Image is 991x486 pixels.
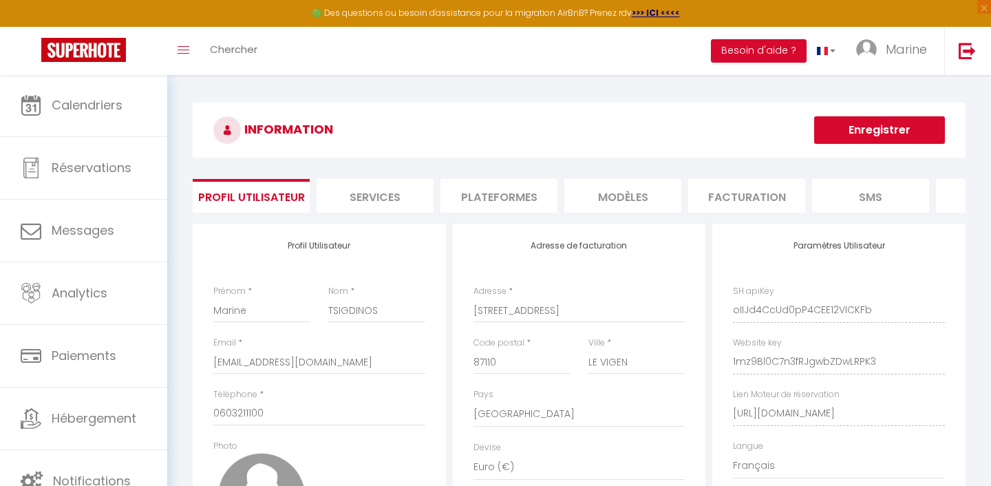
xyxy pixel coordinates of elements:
[52,159,131,176] span: Réservations
[564,179,681,213] li: MODÈLES
[473,388,493,401] label: Pays
[733,285,774,298] label: SH apiKey
[733,241,945,251] h4: Paramètres Utilisateur
[812,179,929,213] li: SMS
[856,39,877,60] img: ...
[213,241,425,251] h4: Profil Utilisateur
[588,337,605,350] label: Ville
[213,337,236,350] label: Email
[317,179,434,213] li: Services
[959,42,976,59] img: logout
[814,116,945,144] button: Enregistrer
[213,440,237,453] label: Photo
[473,337,524,350] label: Code postal
[473,285,507,298] label: Adresse
[688,179,805,213] li: Facturation
[193,103,966,158] h3: INFORMATION
[846,27,944,75] a: ... Marine
[52,347,116,364] span: Paiements
[210,42,257,56] span: Chercher
[440,179,557,213] li: Plateformes
[52,222,114,239] span: Messages
[213,388,257,401] label: Téléphone
[200,27,268,75] a: Chercher
[733,440,763,453] label: Langue
[473,441,501,454] label: Devise
[41,38,126,62] img: Super Booking
[733,388,840,401] label: Lien Moteur de réservation
[473,241,685,251] h4: Adresse de facturation
[733,337,782,350] label: Website key
[193,179,310,213] li: Profil Utilisateur
[52,284,107,302] span: Analytics
[52,410,136,427] span: Hébergement
[632,7,680,19] a: >>> ICI <<<<
[52,96,122,114] span: Calendriers
[213,285,246,298] label: Prénom
[711,39,807,63] button: Besoin d'aide ?
[328,285,348,298] label: Nom
[886,41,927,58] span: Marine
